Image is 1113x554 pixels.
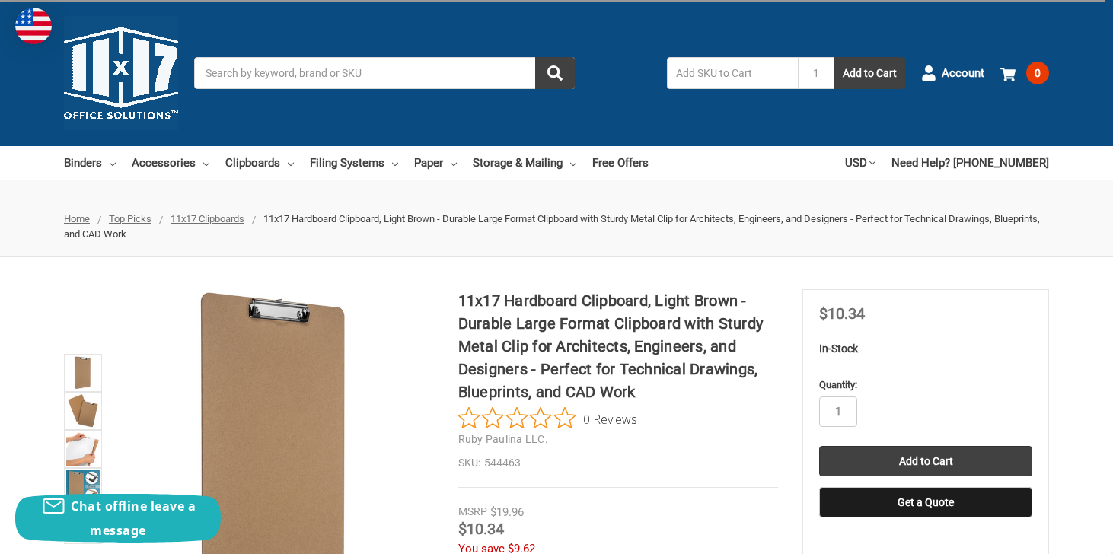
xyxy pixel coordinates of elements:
[490,505,524,519] span: $19.96
[66,432,100,466] img: Light brown 11x17 hardboard clipboard with a durable metal clip and smooth surface.
[458,455,778,471] dd: 544463
[819,304,865,323] span: $10.34
[458,407,637,430] button: Rated 0 out of 5 stars from 0 reviews. Jump to reviews.
[458,455,480,471] dt: SKU:
[171,213,244,224] a: 11x17 Clipboards
[64,146,116,180] a: Binders
[458,433,548,445] a: Ruby Paulina LLC.
[819,341,1032,357] p: In-Stock
[66,394,100,428] img: 11x17 Hardboard Clipboard, Light Brown - Durable Large Format Clipboard with Sturdy Metal Clip fo...
[71,498,196,539] span: Chat offline leave a message
[891,146,1049,180] a: Need Help? [PHONE_NUMBER]
[819,377,1032,393] label: Quantity:
[194,57,575,89] input: Search by keyword, brand or SKU
[109,213,151,224] a: Top Picks
[64,213,1040,240] span: 11x17 Hardboard Clipboard, Light Brown - Durable Large Format Clipboard with Sturdy Metal Clip fo...
[310,146,398,180] a: Filing Systems
[458,520,504,538] span: $10.34
[64,16,178,130] img: 11x17.com
[819,446,1032,476] input: Add to Cart
[1026,62,1049,84] span: 0
[15,494,221,543] button: Chat offline leave a message
[834,57,905,89] button: Add to Cart
[225,146,294,180] a: Clipboards
[414,146,457,180] a: Paper
[1000,53,1049,93] a: 0
[921,53,984,93] a: Account
[458,504,487,520] div: MSRP
[592,146,649,180] a: Free Offers
[458,289,778,403] h1: 11x17 Hardboard Clipboard, Light Brown - Durable Large Format Clipboard with Sturdy Metal Clip fo...
[132,146,209,180] a: Accessories
[845,146,875,180] a: USD
[819,487,1032,517] button: Get a Quote
[942,65,984,82] span: Account
[583,407,637,430] span: 0 Reviews
[667,57,798,89] input: Add SKU to Cart
[64,213,90,224] a: Home
[15,8,52,44] img: duty and tax information for United States
[473,146,576,180] a: Storage & Mailing
[66,470,100,504] img: 11x17 Hardboard Clipboard, Light Brown - Durable Large Format Clipboard with Sturdy Metal Clip fo...
[66,356,100,390] img: 11x17 Hardboard Clipboard | Durable, Professional Clipboard for Architects & Engineers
